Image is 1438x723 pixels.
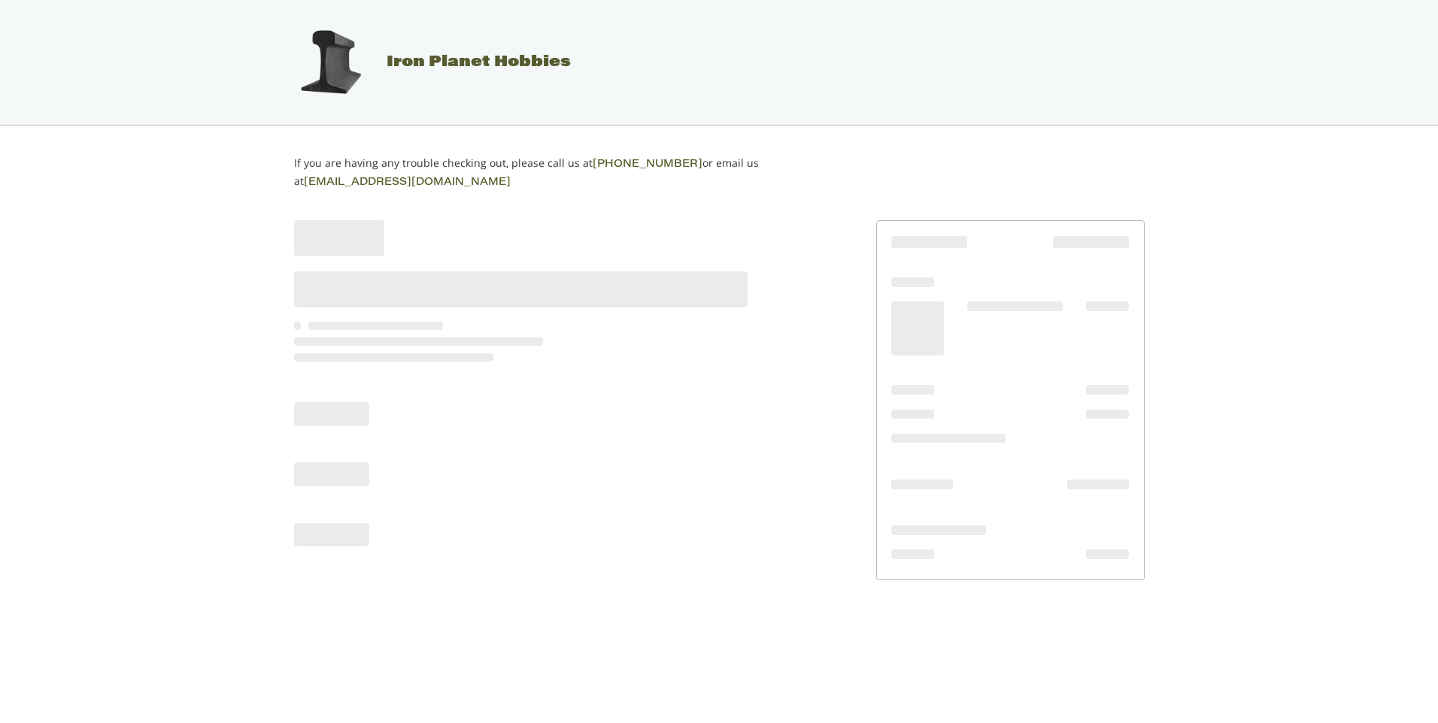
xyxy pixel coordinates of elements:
p: If you are having any trouble checking out, please call us at or email us at [294,155,806,191]
img: Iron Planet Hobbies [293,25,368,100]
a: [PHONE_NUMBER] [593,159,702,170]
a: Iron Planet Hobbies [278,55,571,70]
a: [EMAIL_ADDRESS][DOMAIN_NAME] [304,177,511,188]
span: Iron Planet Hobbies [387,55,571,70]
